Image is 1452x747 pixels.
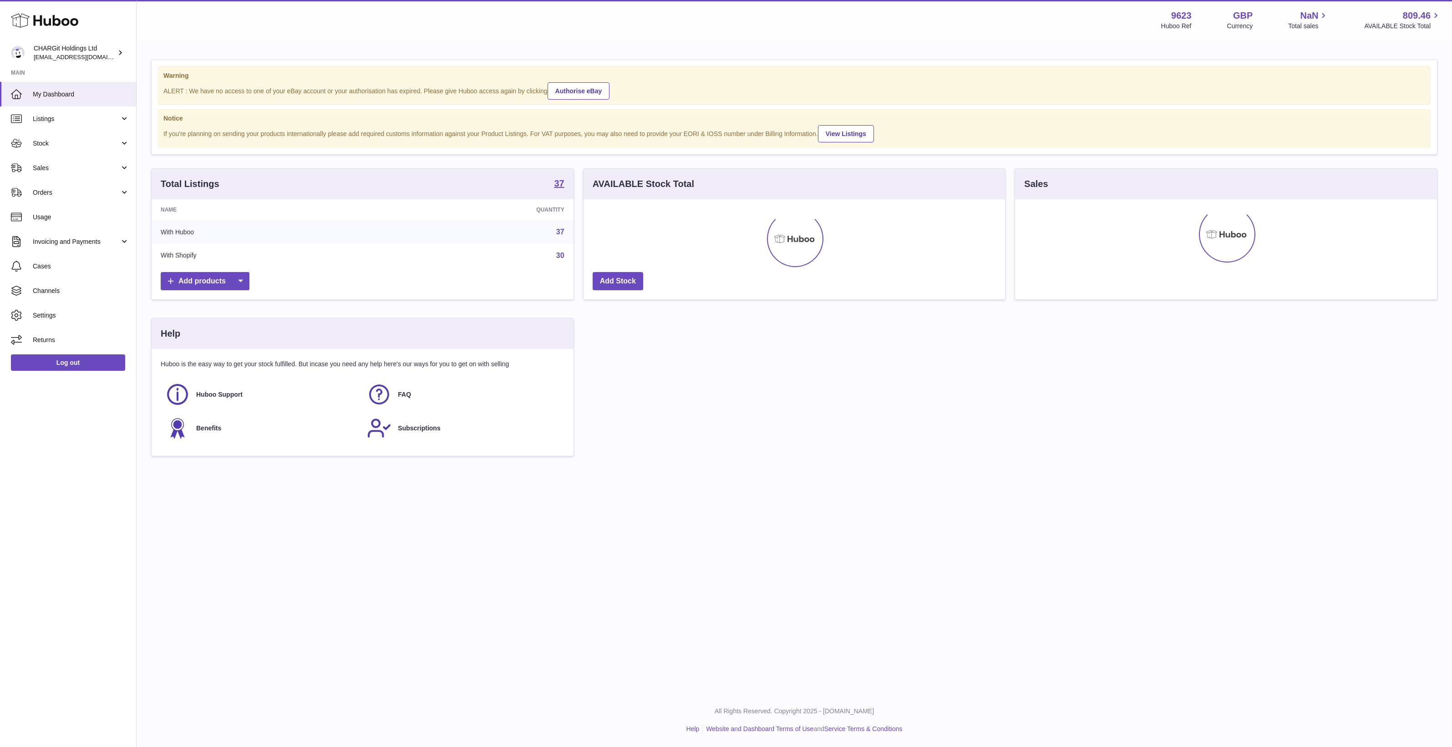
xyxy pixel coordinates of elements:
[1024,178,1048,190] h3: Sales
[152,199,379,220] th: Name
[11,46,25,60] img: internalAdmin-9623@internal.huboo.com
[165,382,358,407] a: Huboo Support
[1364,10,1441,30] a: 809.46 AVAILABLE Stock Total
[379,199,574,220] th: Quantity
[165,416,358,440] a: Benefits
[1300,10,1318,22] span: NaN
[34,44,116,61] div: CHARGit Holdings Ltd
[163,114,1425,123] strong: Notice
[163,71,1425,80] strong: Warning
[824,725,903,732] a: Service Terms & Conditions
[33,262,129,271] span: Cases
[1161,22,1192,30] div: Huboo Ref
[556,228,564,236] a: 37
[818,125,874,142] a: View Listings
[163,81,1425,100] div: ALERT : We have no access to one of your eBay account or your authorisation has expired. Please g...
[33,164,120,172] span: Sales
[554,179,564,188] strong: 37
[1364,22,1441,30] span: AVAILABLE Stock Total
[33,287,129,295] span: Channels
[152,220,379,244] td: With Huboo
[1227,22,1253,30] div: Currency
[161,360,564,368] p: Huboo is the easy way to get your stock fulfilled. But incase you need any help here's our ways f...
[161,328,180,340] h3: Help
[161,178,219,190] h3: Total Listings
[33,115,120,123] span: Listings
[196,390,243,399] span: Huboo Support
[1288,10,1329,30] a: NaN Total sales
[152,244,379,268] td: With Shopify
[367,416,559,440] a: Subscriptions
[34,53,134,61] span: [EMAIL_ADDRESS][DOMAIN_NAME]
[33,237,120,246] span: Invoicing and Payments
[144,707,1445,716] p: All Rights Reserved. Copyright 2025 - [DOMAIN_NAME]
[196,424,221,433] span: Benefits
[1403,10,1431,22] span: 809.46
[11,354,125,371] a: Log out
[593,178,694,190] h3: AVAILABLE Stock Total
[398,424,440,433] span: Subscriptions
[556,252,564,259] a: 30
[33,188,120,197] span: Orders
[33,311,129,320] span: Settings
[548,82,610,100] a: Authorise eBay
[1288,22,1329,30] span: Total sales
[686,725,700,732] a: Help
[33,336,129,344] span: Returns
[33,213,129,222] span: Usage
[163,124,1425,142] div: If you're planning on sending your products internationally please add required customs informati...
[593,272,643,291] a: Add Stock
[398,390,411,399] span: FAQ
[161,272,249,291] a: Add products
[554,179,564,190] a: 37
[703,725,902,733] li: and
[33,90,129,99] span: My Dashboard
[706,725,813,732] a: Website and Dashboard Terms of Use
[1171,10,1192,22] strong: 9623
[367,382,559,407] a: FAQ
[33,139,120,148] span: Stock
[1233,10,1253,22] strong: GBP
